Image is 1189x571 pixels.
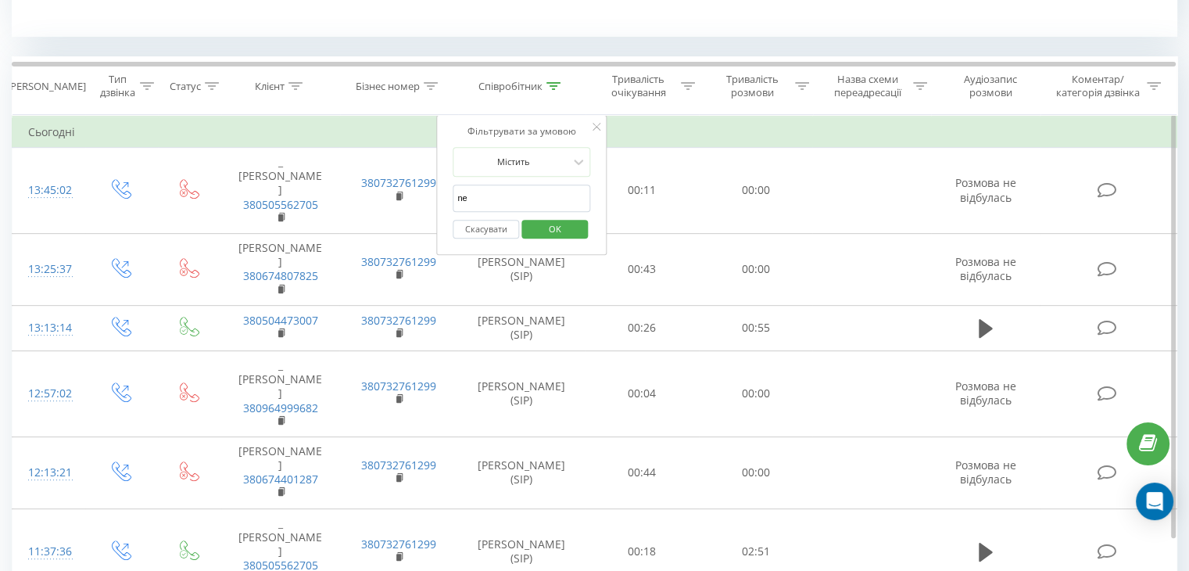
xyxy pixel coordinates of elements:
[458,436,586,508] td: [PERSON_NAME] (SIP)
[361,175,436,190] a: 380732761299
[1136,483,1173,520] div: Open Intercom Messenger
[243,313,318,328] a: 380504473007
[221,436,339,508] td: [PERSON_NAME]
[243,400,318,415] a: 380964999682
[955,254,1016,283] span: Розмова не відбулась
[170,80,201,93] div: Статус
[586,148,699,234] td: 00:11
[221,234,339,306] td: [PERSON_NAME]
[699,350,812,436] td: 00:00
[600,73,678,99] div: Тривалість очікування
[586,305,699,350] td: 00:26
[361,254,436,269] a: 380732761299
[699,436,812,508] td: 00:00
[955,379,1016,408] span: Розмова не відбулась
[255,80,285,93] div: Клієнт
[699,148,812,234] td: 00:00
[221,350,339,436] td: _ [PERSON_NAME]
[521,220,588,239] button: OK
[586,436,699,508] td: 00:44
[356,80,420,93] div: Бізнес номер
[28,379,70,409] div: 12:57:02
[361,458,436,472] a: 380732761299
[458,350,586,436] td: [PERSON_NAME] (SIP)
[699,234,812,306] td: 00:00
[827,73,909,99] div: Назва схеми переадресації
[361,379,436,393] a: 380732761299
[955,458,1016,487] span: Розмова не відбулась
[7,80,86,93] div: [PERSON_NAME]
[28,313,70,343] div: 13:13:14
[945,73,1037,99] div: Аудіозапис розмови
[28,175,70,206] div: 13:45:02
[713,73,791,99] div: Тривалість розмови
[955,175,1016,204] span: Розмова не відбулась
[453,124,590,139] div: Фільтрувати за умовою
[361,313,436,328] a: 380732761299
[458,234,586,306] td: [PERSON_NAME] (SIP)
[243,197,318,212] a: 380505562705
[28,254,70,285] div: 13:25:37
[1051,73,1143,99] div: Коментар/категорія дзвінка
[221,148,339,234] td: _ [PERSON_NAME]
[243,472,318,487] a: 380674401287
[361,537,436,551] a: 380732761299
[699,305,812,350] td: 00:55
[453,220,519,239] button: Скасувати
[98,73,135,99] div: Тип дзвінка
[586,234,699,306] td: 00:43
[478,80,543,93] div: Співробітник
[533,217,577,241] span: OK
[453,185,590,212] input: Введіть значення
[28,537,70,567] div: 11:37:36
[13,117,1177,148] td: Сьогодні
[243,268,318,283] a: 380674807825
[458,305,586,350] td: [PERSON_NAME] (SIP)
[586,350,699,436] td: 00:04
[28,458,70,488] div: 12:13:21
